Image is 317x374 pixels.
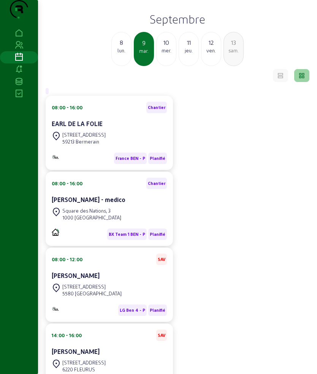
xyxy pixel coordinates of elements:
[62,131,106,138] div: [STREET_ADDRESS]
[52,256,82,263] div: 08:00 - 12:00
[52,196,125,203] cam-card-title: [PERSON_NAME] - medico
[179,38,198,47] div: 11
[62,138,106,145] div: 59213 Bermerain
[112,47,131,54] div: lun.
[157,38,176,47] div: 10
[112,38,131,47] div: 8
[52,180,82,187] div: 08:00 - 16:00
[201,47,221,54] div: ven.
[116,156,145,161] span: France BEN - P
[109,232,145,237] span: BX Team 1 BEN - P
[157,47,176,54] div: mer.
[158,257,165,262] span: SAV
[62,214,121,221] div: 1000 [GEOGRAPHIC_DATA]
[120,308,145,313] span: LG Ben 4 - P
[52,306,59,311] img: Monitoring et Maintenance
[224,47,243,54] div: sam.
[52,155,59,159] img: B2B - PVELEC
[52,272,100,279] cam-card-title: [PERSON_NAME]
[52,104,82,111] div: 08:00 - 16:00
[135,47,153,54] div: mar.
[150,156,165,161] span: Planifié
[62,283,122,290] div: [STREET_ADDRESS]
[150,308,165,313] span: Planifié
[52,348,100,355] cam-card-title: [PERSON_NAME]
[52,332,82,339] div: 14:00 - 16:00
[224,38,243,47] div: 13
[62,290,122,297] div: 5580 [GEOGRAPHIC_DATA]
[135,38,153,47] div: 9
[158,333,165,338] span: SAV
[52,229,59,236] img: PVELEC
[52,120,103,127] cam-card-title: EARL DE LA FOLIE
[150,232,165,237] span: Planifié
[179,47,198,54] div: jeu.
[62,207,121,214] div: Square des Nations, 3
[148,181,165,186] span: Chantier
[62,359,106,366] div: [STREET_ADDRESS]
[201,38,221,47] div: 12
[62,366,106,373] div: 6220 FLEURUS
[148,105,165,110] span: Chantier
[43,12,312,26] h2: Septembre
